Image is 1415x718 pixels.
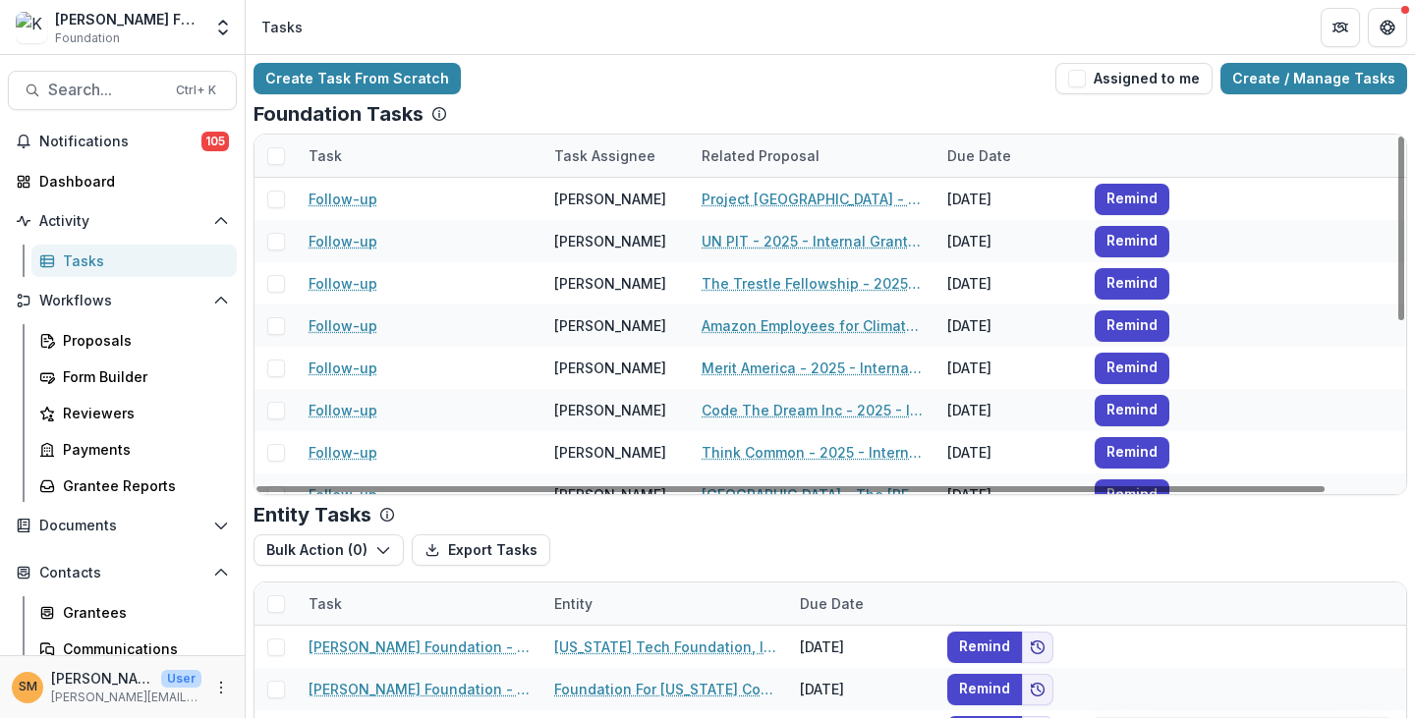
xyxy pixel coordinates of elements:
div: Grantees [63,602,221,623]
div: Form Builder [63,366,221,387]
a: Payments [31,433,237,466]
a: [PERSON_NAME] Foundation - Sponsorship Report [309,679,531,699]
p: [PERSON_NAME] [51,668,153,689]
div: [DATE] [788,626,935,668]
button: Remind [1095,226,1169,257]
div: [DATE] [935,473,1083,516]
div: Related Proposal [690,135,935,177]
div: [DATE] [935,389,1083,431]
div: Task Assignee [542,135,690,177]
div: Entity [542,582,788,625]
div: [PERSON_NAME] [554,273,666,294]
button: Remind [1095,479,1169,511]
p: User [161,670,201,688]
div: Reviewers [63,403,221,423]
span: Contacts [39,565,205,581]
button: Assigned to me [1055,63,1213,94]
a: Grantee Reports [31,469,237,502]
a: Merit America - 2025 - Internal Grant Concept Form [702,358,924,378]
a: Think Common - 2025 - Internal Grant Concept Form [702,442,924,463]
div: Ctrl + K [172,80,220,101]
div: Task [297,145,354,166]
button: Search... [8,71,237,110]
div: [PERSON_NAME] [554,400,666,420]
span: Documents [39,518,205,534]
a: Project [GEOGRAPHIC_DATA] - 2025 - Internal Grant Concept Form [702,189,924,209]
button: Notifications105 [8,126,237,157]
p: Entity Tasks [254,503,371,526]
div: Due Date [788,582,935,625]
a: Create Task From Scratch [254,63,461,94]
div: [DATE] [788,668,935,710]
div: Due Date [935,135,1083,177]
span: Activity [39,213,205,230]
div: Dashboard [39,171,221,192]
button: More [209,676,233,699]
button: Open Workflows [8,285,237,316]
a: Follow-up [309,315,377,336]
div: Due Date [788,593,876,614]
div: Task [297,582,542,625]
div: Task [297,135,542,177]
a: Follow-up [309,358,377,378]
a: Dashboard [8,165,237,197]
div: [PERSON_NAME] [554,442,666,463]
button: Remind [1095,353,1169,384]
a: Follow-up [309,231,377,251]
div: [PERSON_NAME] [554,231,666,251]
div: Grantee Reports [63,475,221,496]
a: Code The Dream Inc - 2025 - Internal Grant Concept Form [702,400,924,420]
div: [PERSON_NAME] Foundation [55,9,201,29]
div: Communications [63,638,221,659]
button: Add to friends [1022,674,1053,705]
div: Task Assignee [542,145,667,166]
div: [DATE] [935,178,1083,220]
span: Search... [48,81,164,99]
button: Remind [947,632,1022,663]
div: Task [297,593,354,614]
div: [PERSON_NAME] [554,315,666,336]
span: Notifications [39,134,201,150]
button: Remind [1095,310,1169,342]
a: Tasks [31,245,237,277]
div: Entity [542,593,604,614]
button: Open entity switcher [209,8,237,47]
button: Bulk Action (0) [254,534,404,566]
a: Follow-up [309,442,377,463]
div: [DATE] [935,262,1083,304]
a: Amazon Employees for Climate Justice - 2025 - Internal Grant Concept Form [702,315,924,336]
span: Workflows [39,293,205,309]
div: [DATE] [935,220,1083,262]
p: Foundation Tasks [254,102,424,126]
div: Payments [63,439,221,460]
img: Kapor Foundation [16,12,47,43]
button: Remind [1095,268,1169,300]
button: Remind [1095,437,1169,469]
a: Follow-up [309,400,377,420]
button: Open Contacts [8,557,237,588]
button: Get Help [1368,8,1407,47]
div: [PERSON_NAME] [554,358,666,378]
div: [DATE] [935,347,1083,389]
a: UN PIT - 2025 - Internal Grant Concept Form [702,231,924,251]
a: Grantees [31,596,237,629]
button: Add to friends [1022,632,1053,663]
button: Remind [1095,184,1169,215]
a: [PERSON_NAME] Foundation - Grant Report [309,636,531,657]
span: 105 [201,132,229,151]
a: Follow-up [309,273,377,294]
p: [PERSON_NAME][EMAIL_ADDRESS][PERSON_NAME][DOMAIN_NAME] [51,689,201,706]
a: Reviewers [31,397,237,429]
a: Create / Manage Tasks [1220,63,1407,94]
div: Proposals [63,330,221,351]
a: The Trestle Fellowship - 2025 - Internal Grant Concept Form [702,273,924,294]
button: Open Documents [8,510,237,541]
a: Proposals [31,324,237,357]
a: Follow-up [309,189,377,209]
